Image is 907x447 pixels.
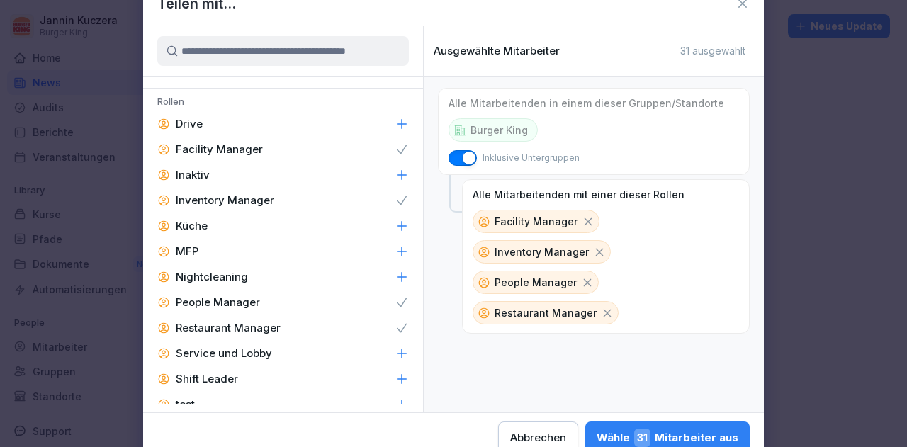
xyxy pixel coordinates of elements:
div: Wähle Mitarbeiter aus [597,429,738,447]
p: Service und Lobby [176,346,272,361]
p: Alle Mitarbeitenden in einem dieser Gruppen/Standorte [449,97,724,110]
p: Restaurant Manager [176,321,281,335]
p: Inventory Manager [495,244,589,259]
p: Ausgewählte Mitarbeiter [434,45,560,57]
p: People Manager [176,295,260,310]
p: MFP [176,244,198,259]
p: Restaurant Manager [495,305,597,320]
p: Burger King [471,123,528,137]
p: Facility Manager [176,142,263,157]
p: Inklusive Untergruppen [483,152,580,164]
p: Inventory Manager [176,193,274,208]
p: Inaktiv [176,168,210,182]
p: People Manager [495,275,577,290]
p: Alle Mitarbeitenden mit einer dieser Rollen [473,188,685,201]
span: 31 [634,429,650,447]
p: Küche [176,219,208,233]
p: Rollen [143,96,423,111]
p: Nightcleaning [176,270,248,284]
p: Facility Manager [495,214,578,229]
p: Drive [176,117,203,131]
div: Abbrechen [510,430,566,446]
p: Shift Leader [176,372,238,386]
p: 31 ausgewählt [680,45,745,57]
p: test [176,397,195,412]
